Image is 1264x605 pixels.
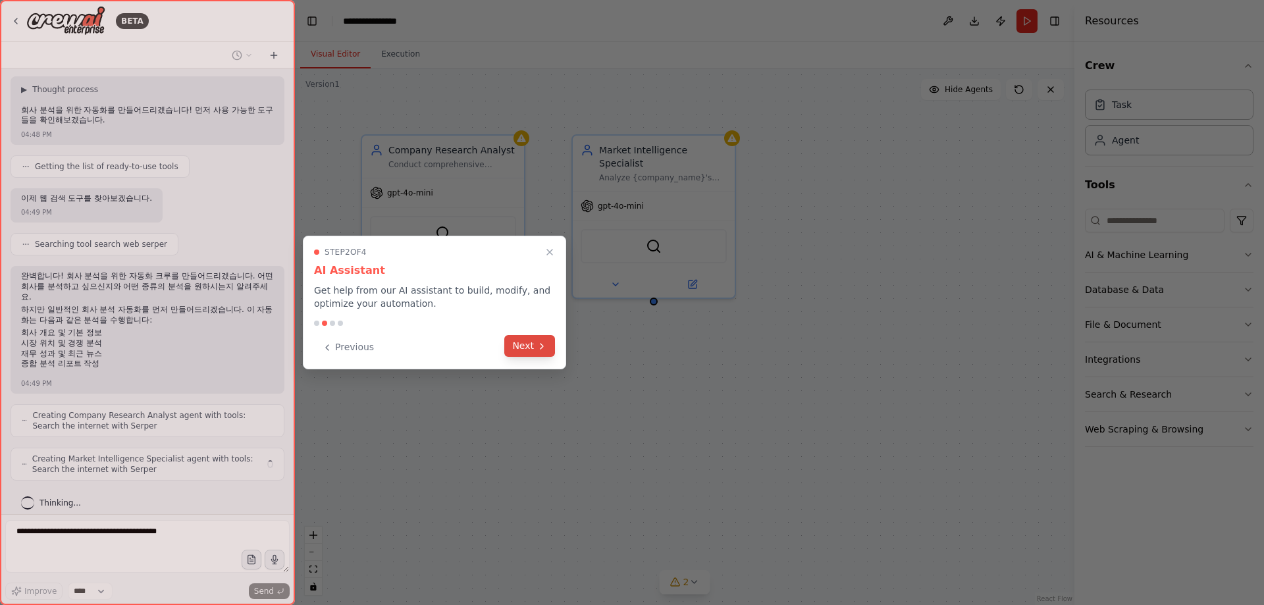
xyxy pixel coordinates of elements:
[303,12,321,30] button: Hide left sidebar
[325,247,367,257] span: Step 2 of 4
[314,263,555,278] h3: AI Assistant
[542,244,558,260] button: Close walkthrough
[314,284,555,310] p: Get help from our AI assistant to build, modify, and optimize your automation.
[504,335,555,357] button: Next
[314,336,382,358] button: Previous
